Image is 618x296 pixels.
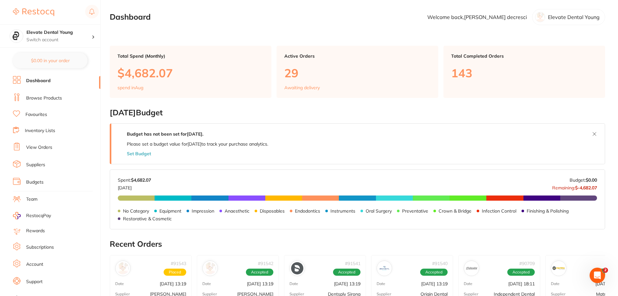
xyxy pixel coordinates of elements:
[508,281,535,286] p: [DATE] 18:11
[117,66,264,80] p: $4,682.07
[284,66,431,80] p: 29
[110,46,271,98] a: Total Spend (Monthly)$4,682.07spend inAug
[123,216,172,221] p: Restorative & Cosmetic
[284,53,431,59] p: Active Orders
[333,269,360,276] span: Accepted
[570,177,597,183] p: Budget:
[289,282,298,286] p: Date
[420,269,448,276] span: Accepted
[127,151,151,156] button: Set Budget
[25,128,55,134] a: Inventory Lists
[26,261,43,268] a: Account
[26,179,44,186] a: Budgets
[159,208,181,214] p: Equipment
[13,212,51,219] a: RestocqPay
[551,282,560,286] p: Date
[507,269,535,276] span: Accepted
[260,208,285,214] p: Disposables
[10,30,23,43] img: Elevate Dental Young
[575,185,597,191] strong: $-4,682.07
[443,46,605,98] a: Total Completed Orders143
[284,85,320,90] p: Awaiting delivery
[118,177,151,183] p: Spent:
[110,240,605,249] h2: Recent Orders
[246,269,273,276] span: Accepted
[366,208,392,214] p: Oral Surgery
[519,261,535,266] p: # 90709
[25,111,47,118] a: Favourites
[13,5,54,20] a: Restocq Logo
[26,162,45,168] a: Suppliers
[432,261,448,266] p: # 91540
[465,262,478,274] img: Independent Dental
[291,262,303,274] img: Dentsply Sirona
[527,208,569,214] p: Finishing & Polishing
[26,144,52,151] a: View Orders
[552,262,565,274] img: Matrixdental
[202,282,211,286] p: Date
[131,177,151,183] strong: $4,682.07
[345,261,360,266] p: # 91541
[603,268,608,273] span: 2
[204,262,216,274] img: Adam Dental
[427,14,527,20] p: Welcome back, [PERSON_NAME] decresci
[552,183,597,190] p: Remaining:
[26,29,92,36] h4: Elevate Dental Young
[192,208,214,214] p: Impression
[171,261,186,266] p: # 91543
[117,53,264,59] p: Total Spend (Monthly)
[26,196,37,203] a: Team
[110,108,605,117] h2: [DATE] Budget
[26,95,62,101] a: Browse Products
[127,141,268,147] p: Please set a budget value for [DATE] to track your purchase analytics.
[334,281,360,286] p: [DATE] 13:19
[225,208,249,214] p: Anaesthetic
[117,85,143,90] p: spend in Aug
[330,208,355,214] p: Instruments
[115,282,124,286] p: Date
[26,213,51,219] span: RestocqPay
[378,262,390,274] img: Origin Dental
[482,208,516,214] p: Infection Control
[118,183,151,190] p: [DATE]
[110,13,151,22] h2: Dashboard
[258,261,273,266] p: # 91542
[548,14,600,20] p: Elevate Dental Young
[247,281,273,286] p: [DATE] 13:19
[451,53,597,59] p: Total Completed Orders
[590,268,605,283] iframe: Intercom live chat
[377,282,385,286] p: Date
[123,208,149,214] p: No Category
[117,262,129,274] img: Henry Schein Halas
[277,46,438,98] a: Active Orders29Awaiting delivery
[26,244,54,251] a: Subscriptions
[160,281,186,286] p: [DATE] 13:19
[127,131,203,137] strong: Budget has not been set for [DATE] .
[26,78,51,84] a: Dashboard
[586,177,597,183] strong: $0.00
[26,228,45,234] a: Rewards
[13,53,87,68] button: $0.00 in your order
[13,212,21,219] img: RestocqPay
[421,281,448,286] p: [DATE] 13:19
[439,208,471,214] p: Crown & Bridge
[402,208,428,214] p: Preventative
[295,208,320,214] p: Endodontics
[464,282,472,286] p: Date
[26,279,43,285] a: Support
[26,37,92,43] p: Switch account
[13,8,54,16] img: Restocq Logo
[451,66,597,80] p: 143
[164,269,186,276] span: Placed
